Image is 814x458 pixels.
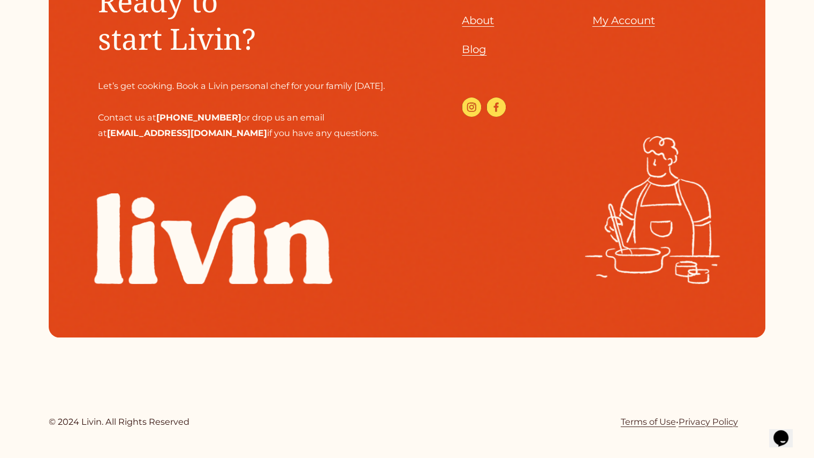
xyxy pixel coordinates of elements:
iframe: chat widget [769,415,803,447]
p: • [621,414,765,430]
p: © 2024 Livin. All Rights Reserved [49,414,193,430]
span: About [462,14,494,27]
span: Let’s get cooking. Book a Livin personal chef for your family [DATE]. Contact us at or drop us an... [98,80,385,138]
a: My Account [592,11,655,31]
a: Terms of Use [621,414,676,430]
a: Facebook [486,97,506,117]
span: Blog [462,43,486,56]
strong: [PHONE_NUMBER] [156,112,241,123]
a: Instagram [462,97,481,117]
a: Blog [462,40,486,59]
strong: [EMAIL_ADDRESS][DOMAIN_NAME] [107,127,267,138]
a: Privacy Policy [679,414,738,430]
a: About [462,11,494,31]
span: My Account [592,14,655,27]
